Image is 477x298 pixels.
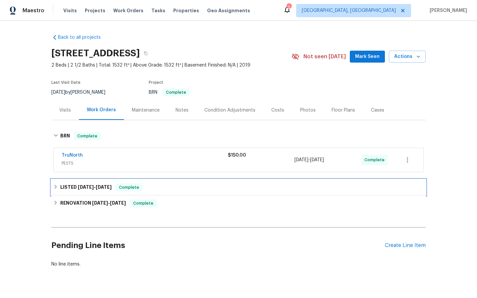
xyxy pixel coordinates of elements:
button: Mark Seen [350,51,385,63]
span: Mark Seen [355,53,380,61]
span: Complete [116,184,142,191]
span: [DATE] [110,201,126,205]
span: Maestro [23,7,44,14]
div: Create Line Item [385,242,426,249]
h2: [STREET_ADDRESS] [51,50,140,57]
span: - [294,157,324,163]
span: Projects [85,7,105,14]
span: Properties [173,7,199,14]
span: - [92,201,126,205]
h2: Pending Line Items [51,230,385,261]
button: Actions [389,51,426,63]
div: Costs [271,107,284,114]
span: Complete [163,90,189,94]
a: Back to all projects [51,34,115,41]
span: Complete [75,133,100,139]
span: Complete [364,157,387,163]
span: [DATE] [96,185,112,189]
span: Not seen [DATE] [303,53,346,60]
button: Copy Address [140,47,152,59]
a: TruNorth [62,153,83,158]
span: Complete [131,200,156,207]
span: [DATE] [310,158,324,162]
span: BRN [149,90,189,95]
span: [DATE] [51,90,65,95]
span: Geo Assignments [207,7,250,14]
div: Visits [59,107,71,114]
span: [DATE] [294,158,308,162]
h6: RENOVATION [60,199,126,207]
div: Photos [300,107,316,114]
span: [PERSON_NAME] [427,7,467,14]
div: 2 [287,4,291,11]
span: Actions [394,53,420,61]
div: LISTED [DATE]-[DATE]Complete [51,179,426,195]
div: by [PERSON_NAME] [51,88,113,96]
span: [DATE] [92,201,108,205]
span: 2 Beds | 2 1/2 Baths | Total: 1532 ft² | Above Grade: 1532 ft² | Basement Finished: N/A | 2019 [51,62,291,69]
div: BRN Complete [51,125,426,147]
span: - [78,185,112,189]
span: Work Orders [113,7,143,14]
span: Tasks [151,8,165,13]
span: [GEOGRAPHIC_DATA], [GEOGRAPHIC_DATA] [302,7,396,14]
div: Cases [371,107,384,114]
div: Work Orders [87,107,116,113]
span: PESTS [62,160,228,167]
span: Last Visit Date [51,80,80,84]
h6: LISTED [60,183,112,191]
div: Condition Adjustments [204,107,255,114]
h6: BRN [60,132,70,140]
div: Floor Plans [332,107,355,114]
span: [DATE] [78,185,94,189]
span: $150.00 [228,153,246,158]
div: Maintenance [132,107,160,114]
div: RENOVATION [DATE]-[DATE]Complete [51,195,426,211]
div: Notes [176,107,188,114]
span: Visits [63,7,77,14]
span: Project [149,80,163,84]
div: No line items. [51,261,426,268]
